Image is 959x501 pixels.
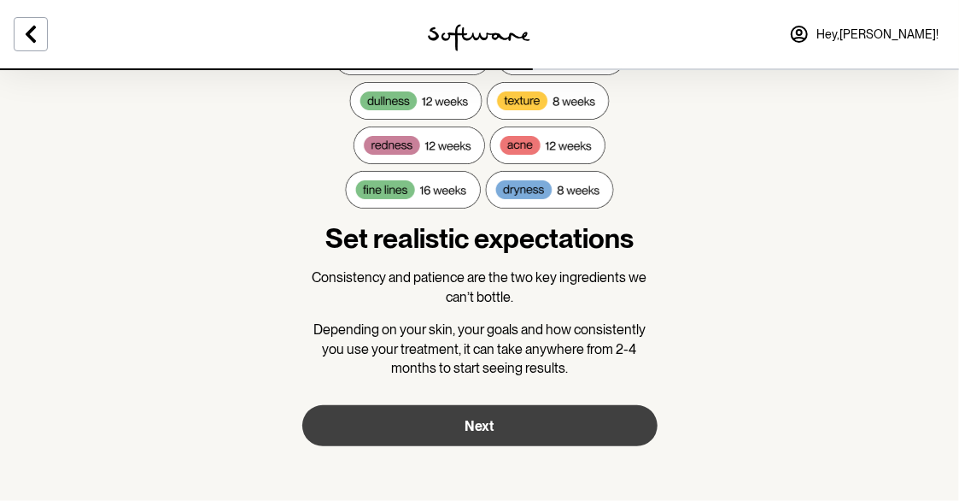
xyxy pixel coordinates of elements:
a: Hey,[PERSON_NAME]! [779,14,949,55]
img: software logo [428,24,530,51]
img: more information about the product [333,38,626,222]
span: Depending on your skin, your goals and how consistently you use your treatment, it can take anywh... [313,321,646,376]
span: Hey, [PERSON_NAME] ! [816,27,939,42]
button: Next [302,405,658,446]
span: Consistency and patience are the two key ingredients we can’t bottle. [313,269,647,304]
span: Next [465,418,494,434]
h1: Set realistic expectations [325,222,634,255]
